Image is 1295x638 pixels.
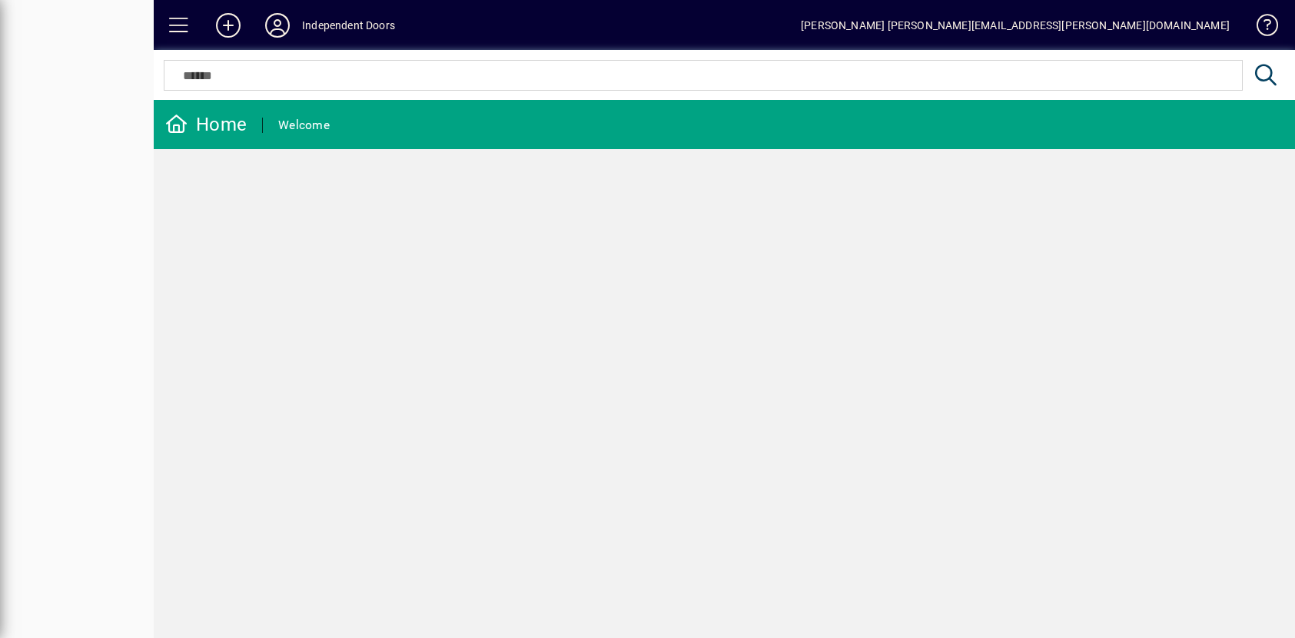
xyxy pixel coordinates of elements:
button: Add [204,12,253,39]
a: Knowledge Base [1245,3,1276,53]
button: Profile [253,12,302,39]
div: Welcome [278,113,330,138]
div: [PERSON_NAME] [PERSON_NAME][EMAIL_ADDRESS][PERSON_NAME][DOMAIN_NAME] [801,13,1230,38]
div: Independent Doors [302,13,395,38]
div: Home [165,112,247,137]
